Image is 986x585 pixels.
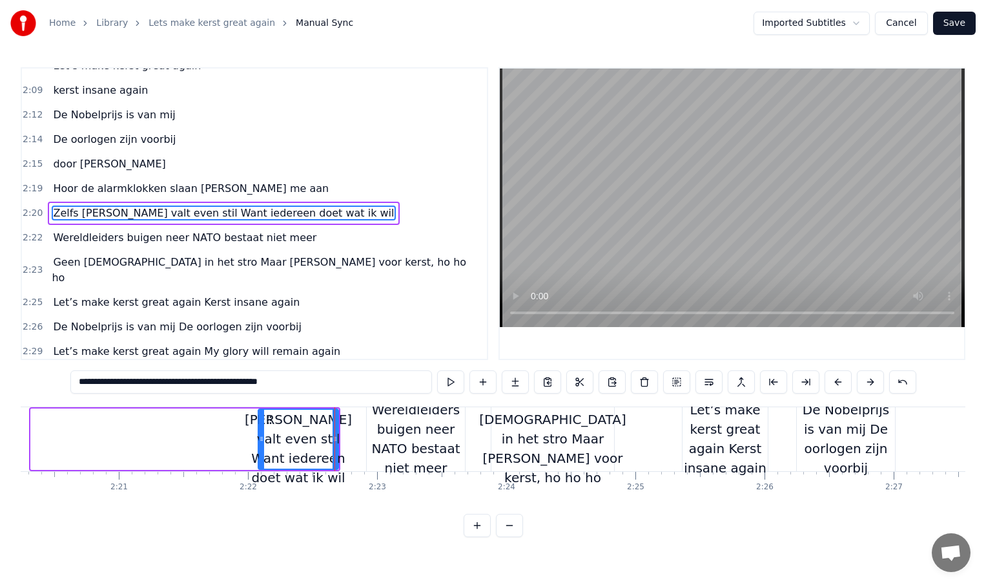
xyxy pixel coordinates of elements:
[885,482,903,493] div: 2:27
[23,231,43,244] span: 2:22
[23,207,43,220] span: 2:20
[479,390,626,487] div: Geen [DEMOGRAPHIC_DATA] in het stro Maar [PERSON_NAME] voor kerst, ho ho ho
[23,133,43,146] span: 2:14
[932,533,971,572] div: Open de chat
[49,17,76,30] a: Home
[367,400,465,478] div: Wereldleiders buigen neer NATO bestaat niet meer
[52,255,466,285] span: Geen [DEMOGRAPHIC_DATA] in het stro Maar [PERSON_NAME] voor kerst, ho ho ho
[245,390,352,487] div: Zelfs [PERSON_NAME] valt even stil Want iedereen doet wat ik wil
[52,156,167,171] span: door [PERSON_NAME]
[52,181,330,196] span: Hoor de alarmklokken slaan [PERSON_NAME] me aan
[875,12,927,35] button: Cancel
[797,400,895,478] div: De Nobelprijs is van mij De oorlogen zijn voorbij
[23,109,43,122] span: 2:12
[110,482,128,493] div: 2:21
[756,482,774,493] div: 2:26
[23,84,43,97] span: 2:09
[240,482,257,493] div: 2:22
[52,319,302,334] span: De Nobelprijs is van mij De oorlogen zijn voorbij
[23,296,43,309] span: 2:25
[52,206,395,220] span: Zelfs [PERSON_NAME] valt even stil Want iedereen doet wat ik wil
[23,264,43,277] span: 2:23
[52,344,342,359] span: Let’s make kerst great again My glory will remain again
[52,132,177,147] span: De oorlogen zijn voorbij
[23,345,43,358] span: 2:29
[96,17,128,30] a: Library
[296,17,353,30] span: Manual Sync
[52,107,176,122] span: De Nobelprijs is van mij
[10,10,36,36] img: youka
[149,17,275,30] a: Lets make kerst great again
[52,295,301,310] span: Let’s make kerst great again Kerst insane again
[933,12,976,35] button: Save
[23,182,43,195] span: 2:19
[683,400,768,478] div: Let’s make kerst great again Kerst insane again
[52,83,149,98] span: kerst insane again
[23,158,43,171] span: 2:15
[23,321,43,334] span: 2:26
[627,482,644,493] div: 2:25
[369,482,386,493] div: 2:23
[49,17,353,30] nav: breadcrumb
[52,230,318,245] span: Wereldleiders buigen neer NATO bestaat niet meer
